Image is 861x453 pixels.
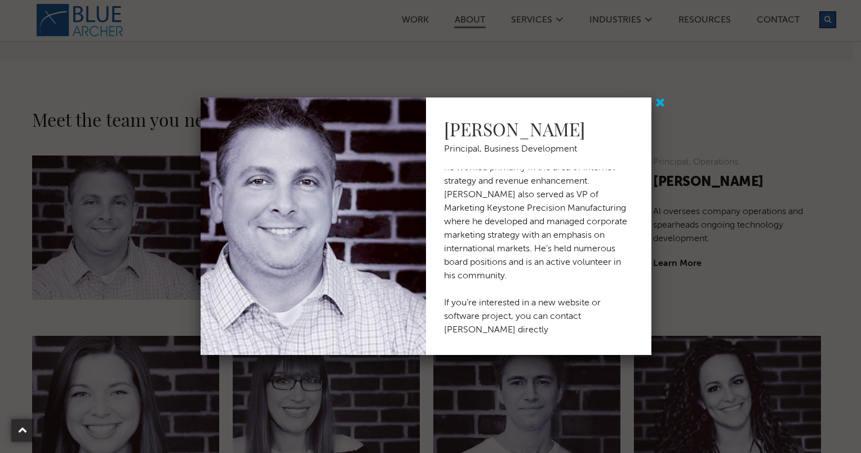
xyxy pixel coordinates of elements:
[444,143,633,156] div: Principal, Business Development
[655,96,669,110] a: Close
[444,296,633,364] p: If you’re interested in a new website or software project, you can contact [PERSON_NAME] directly...
[444,80,633,283] p: [PERSON_NAME] uses his extensive experience to provide our clients with unique business insights ...
[201,97,426,355] img: Bob Faletti
[444,116,633,143] h2: [PERSON_NAME]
